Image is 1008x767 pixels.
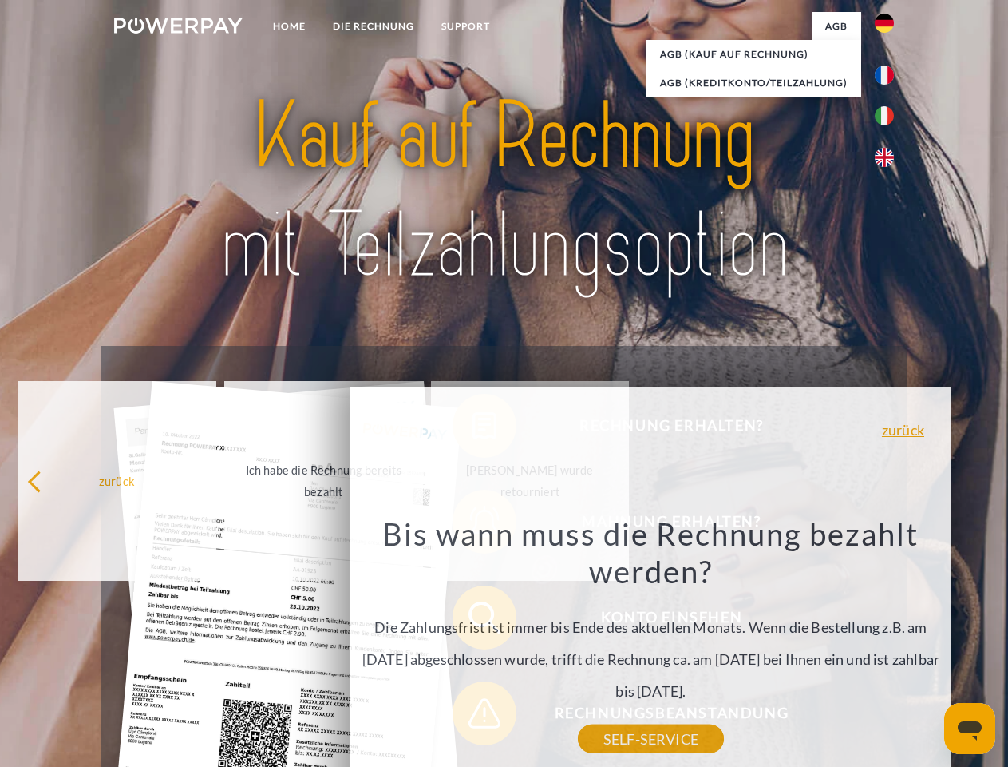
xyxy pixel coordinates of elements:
img: it [875,106,894,125]
img: fr [875,66,894,85]
a: Home [259,12,319,41]
a: SELF-SERVICE [578,725,724,753]
img: en [875,148,894,167]
a: agb [812,12,861,41]
img: de [875,14,894,33]
div: Die Zahlungsfrist ist immer bis Ende des aktuellen Monats. Wenn die Bestellung z.B. am [DATE] abg... [360,515,943,739]
h3: Bis wann muss die Rechnung bezahlt werden? [360,515,943,591]
div: Ich habe die Rechnung bereits bezahlt [234,459,413,503]
a: AGB (Kreditkonto/Teilzahlung) [646,69,861,97]
iframe: Schaltfläche zum Öffnen des Messaging-Fensters [944,703,995,754]
a: zurück [882,423,924,437]
img: title-powerpay_de.svg [152,77,856,306]
a: AGB (Kauf auf Rechnung) [646,40,861,69]
a: DIE RECHNUNG [319,12,428,41]
div: zurück [27,470,207,491]
img: logo-powerpay-white.svg [114,18,243,34]
a: SUPPORT [428,12,504,41]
